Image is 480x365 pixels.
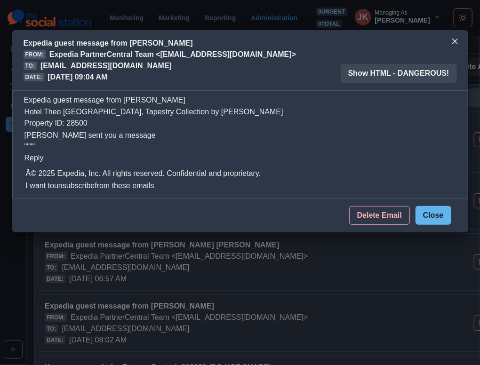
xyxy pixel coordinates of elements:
div: Property ID: 28500 [24,118,283,129]
p: Expedia PartnerCentral Team <[EMAIL_ADDRESS][DOMAIN_NAME]> [49,49,296,60]
p: """" [24,141,283,152]
span: Â© 2025 Expedia, Inc. All rights reserved. Confidential and proprietary. [26,169,261,177]
td: I want to from these emails [25,180,262,192]
button: Show HTML - DANGEROUS! [341,64,457,83]
div: Expedia guest message from [PERSON_NAME] [24,95,456,194]
p: [DATE] 09:04 AM [48,71,107,83]
button: Close [448,34,463,49]
span: Date: [24,73,44,81]
span: From: [24,50,46,59]
button: Close [416,206,451,225]
p: [EMAIL_ADDRESS][DOMAIN_NAME] [40,60,172,71]
div: Hotel Theo [GEOGRAPHIC_DATA], Tapestry Collection by [PERSON_NAME] [24,106,283,118]
p: [PERSON_NAME] sent you a message [24,130,283,141]
p: Expedia guest message from [PERSON_NAME] [24,38,296,49]
a: unsubscribe [54,182,95,190]
a: Reply [24,154,44,162]
span: To: [24,62,37,70]
button: Delete Email [349,206,410,225]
